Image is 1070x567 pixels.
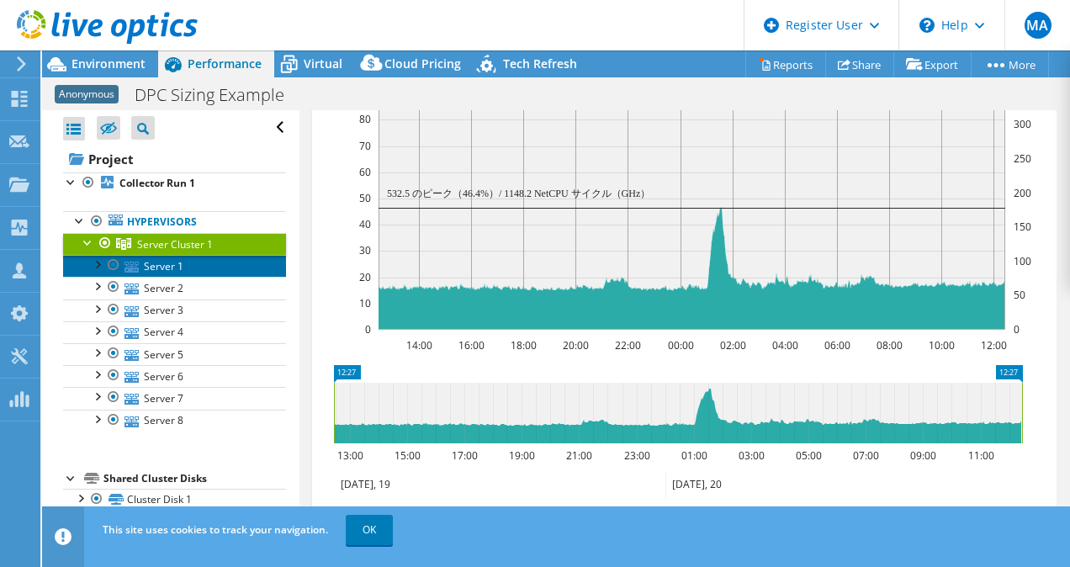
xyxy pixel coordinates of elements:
a: OK [346,515,393,545]
a: Server 7 [63,387,286,409]
a: Export [893,51,972,77]
text: 50 [359,191,371,205]
text: 01:00 [681,448,707,463]
text: 200 [1014,186,1031,200]
text: 05:00 [795,448,821,463]
text: 14:00 [405,338,432,352]
a: Cluster Disk 1 [63,489,286,511]
text: 08:00 [876,338,902,352]
text: 60 [359,165,371,179]
text: 0 [1014,322,1020,336]
a: Server 5 [63,343,286,365]
a: More [971,51,1049,77]
span: Performance [188,56,262,72]
text: 10 [359,296,371,310]
text: 19:00 [508,448,534,463]
h1: DPC Sizing Example [127,86,310,104]
span: Cloud Pricing [384,56,461,72]
text: 532.5 のピーク（46.4%）/ 1148.2 NetCPU サイクル（GHz） [387,188,650,199]
span: Anonymous [55,85,119,103]
text: 03:00 [738,448,764,463]
text: 23:00 [623,448,649,463]
span: MA [1025,12,1051,39]
text: 06:00 [824,338,850,352]
text: 70 [359,139,371,153]
text: 300 [1014,117,1031,131]
text: 11:00 [967,448,993,463]
span: Environment [72,56,146,72]
text: 0 [365,322,371,336]
text: 20:00 [562,338,588,352]
div: Shared Cluster Disks [103,469,286,489]
text: 02:00 [719,338,745,352]
text: 12:00 [980,338,1006,352]
text: 250 [1014,151,1031,166]
a: Server 3 [63,299,286,321]
text: 04:00 [771,338,797,352]
text: 09:00 [909,448,935,463]
text: 15:00 [394,448,420,463]
text: 50 [1014,288,1025,302]
text: 150 [1014,220,1031,234]
span: Virtual [304,56,342,72]
a: Server 8 [63,410,286,432]
text: 80 [359,112,371,126]
a: Server 4 [63,321,286,343]
a: Server Cluster 1 [63,233,286,255]
svg: \n [919,18,935,33]
span: Tech Refresh [503,56,577,72]
a: Project [63,146,286,172]
a: Reports [745,51,826,77]
b: Collector Run 1 [119,176,195,190]
span: This site uses cookies to track your navigation. [103,522,328,537]
text: 18:00 [510,338,536,352]
text: 10:00 [928,338,954,352]
text: 21:00 [565,448,591,463]
a: Hypervisors [63,211,286,233]
a: Share [825,51,894,77]
a: Server 1 [63,255,286,277]
text: 22:00 [614,338,640,352]
a: Server 2 [63,277,286,299]
span: Server Cluster 1 [137,237,213,252]
a: Server 6 [63,365,286,387]
text: 100 [1014,254,1031,268]
text: 40 [359,217,371,231]
text: 20 [359,270,371,284]
text: 17:00 [451,448,477,463]
text: 07:00 [852,448,878,463]
text: 30 [359,243,371,257]
a: Collector Run 1 [63,172,286,194]
text: 16:00 [458,338,484,352]
text: 13:00 [336,448,363,463]
text: 00:00 [667,338,693,352]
